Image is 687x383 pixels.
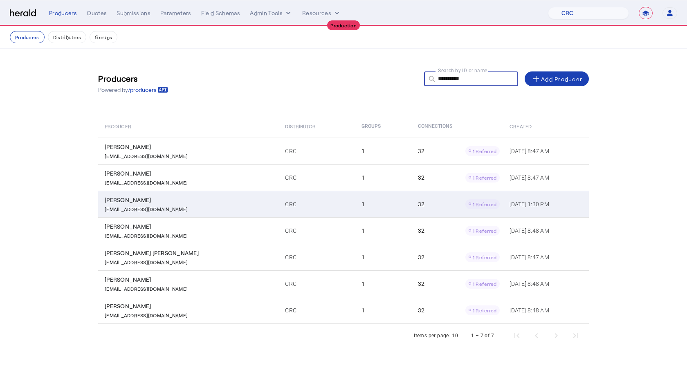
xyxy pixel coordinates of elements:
div: Field Schemas [201,9,240,17]
button: Add Producer [525,71,589,86]
p: [EMAIL_ADDRESS][DOMAIN_NAME] [105,204,188,212]
span: 1 Referred [473,175,497,180]
div: Items per page: [414,332,450,340]
td: [DATE] 1:30 PM [503,191,589,217]
div: 32 [418,173,500,183]
td: 1 [355,164,411,191]
div: [PERSON_NAME] [105,196,275,204]
td: 1 [355,138,411,164]
div: Submissions [117,9,150,17]
td: [DATE] 8:48 AM [503,217,589,244]
div: [PERSON_NAME] [105,223,275,231]
div: Add Producer [531,74,582,84]
td: 1 [355,217,411,244]
button: Producers [10,31,45,43]
th: Groups [355,115,411,138]
th: Connections [411,115,503,138]
td: CRC [278,244,355,270]
td: 1 [355,244,411,270]
p: [EMAIL_ADDRESS][DOMAIN_NAME] [105,284,188,292]
span: 1 Referred [473,281,497,287]
td: [DATE] 8:48 AM [503,270,589,297]
button: internal dropdown menu [250,9,292,17]
p: [EMAIL_ADDRESS][DOMAIN_NAME] [105,151,188,159]
mat-icon: search [424,75,438,85]
td: [DATE] 8:47 AM [503,244,589,270]
span: 1 Referred [473,148,497,154]
th: Distributor [278,115,355,138]
div: 32 [418,252,500,262]
td: CRC [278,191,355,217]
span: 1 Referred [473,254,497,260]
a: /producers [128,86,168,94]
th: Producer [98,115,278,138]
span: 1 Referred [473,201,497,207]
div: [PERSON_NAME] [105,169,275,178]
td: CRC [278,138,355,164]
div: 1 – 7 of 7 [471,332,494,340]
p: Powered by [98,86,168,94]
div: 32 [418,305,500,315]
td: [DATE] 8:47 AM [503,164,589,191]
span: 1 Referred [473,307,497,313]
button: Resources dropdown menu [302,9,341,17]
div: [PERSON_NAME] [105,302,275,310]
td: 1 [355,191,411,217]
span: 1 Referred [473,228,497,234]
mat-icon: add [531,74,541,84]
img: Herald Logo [10,9,36,17]
div: [PERSON_NAME] [PERSON_NAME] [105,249,275,257]
button: Distributors [48,31,87,43]
mat-label: Search by ID or name [438,67,487,73]
td: 1 [355,297,411,324]
p: [EMAIL_ADDRESS][DOMAIN_NAME] [105,178,188,186]
div: Quotes [87,9,107,17]
td: CRC [278,297,355,324]
div: [PERSON_NAME] [105,276,275,284]
th: Created [503,115,589,138]
div: 32 [418,199,500,209]
div: Production [327,20,360,30]
td: CRC [278,217,355,244]
td: [DATE] 8:47 AM [503,138,589,164]
div: 32 [418,226,500,236]
div: [PERSON_NAME] [105,143,275,151]
td: [DATE] 8:48 AM [503,297,589,324]
div: 32 [418,279,500,289]
div: 32 [418,146,500,156]
p: [EMAIL_ADDRESS][DOMAIN_NAME] [105,257,188,265]
div: Parameters [160,9,191,17]
div: 10 [452,332,458,340]
button: Groups [90,31,117,43]
td: CRC [278,164,355,191]
p: [EMAIL_ADDRESS][DOMAIN_NAME] [105,231,188,239]
div: Producers [49,9,77,17]
h3: Producers [98,73,168,84]
p: [EMAIL_ADDRESS][DOMAIN_NAME] [105,310,188,318]
td: CRC [278,270,355,297]
td: 1 [355,270,411,297]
